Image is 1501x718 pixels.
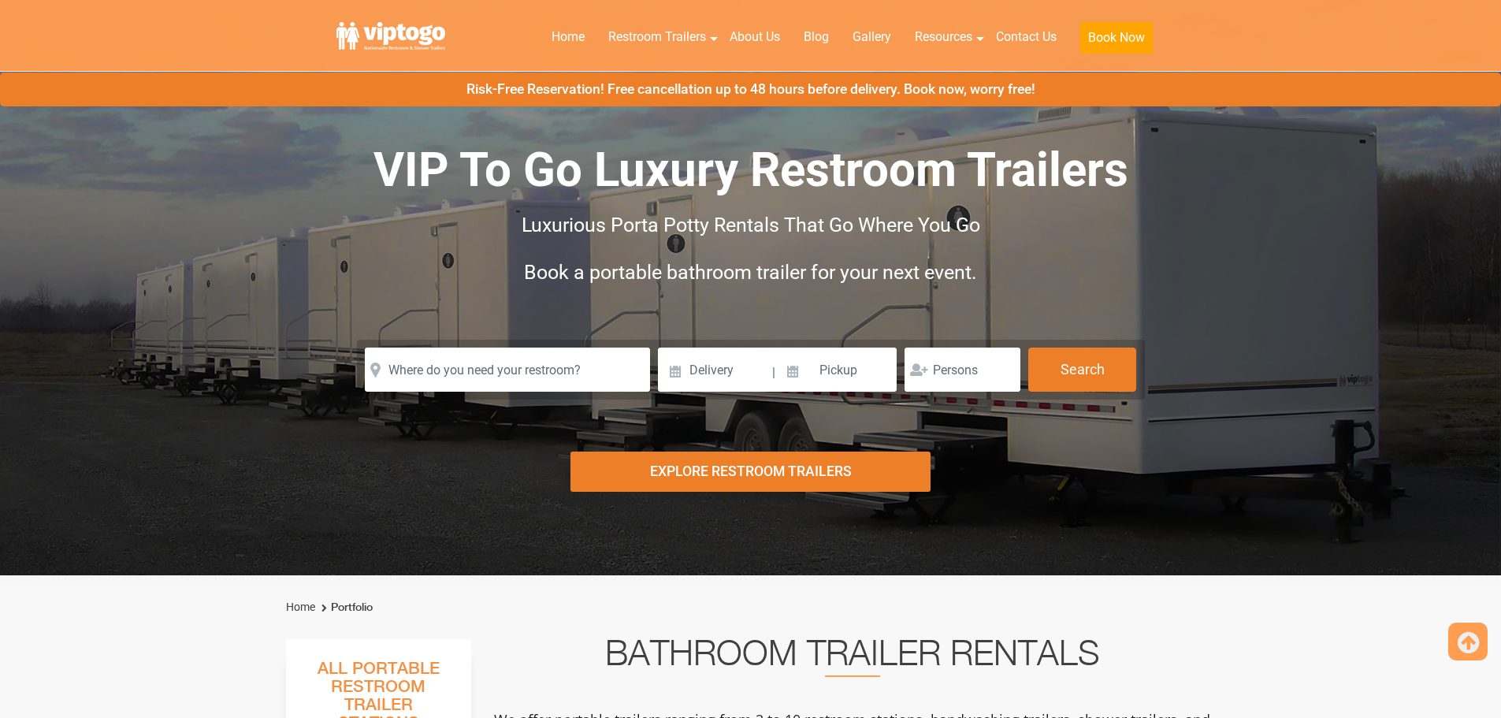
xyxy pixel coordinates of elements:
[658,348,771,392] input: Delivery
[522,214,980,236] span: Luxurious Porta Potty Rentals That Go Where You Go
[905,348,1020,392] input: Persons
[596,20,718,54] a: Restroom Trailers
[365,348,650,392] input: Where do you need your restroom?
[1068,20,1165,63] a: Book Now
[492,639,1213,677] h2: Bathroom Trailer Rentals
[792,20,841,54] a: Blog
[1028,348,1136,392] button: Search
[286,601,315,613] a: Home
[570,452,931,492] div: Explore Restroom Trailers
[1080,22,1153,54] button: Book Now
[524,261,977,284] span: Book a portable bathroom trailer for your next event.
[540,20,596,54] a: Home
[778,348,897,392] input: Pickup
[772,348,775,398] span: |
[373,142,1128,198] span: VIP To Go Luxury Restroom Trailers
[318,598,373,617] li: Portfolio
[841,20,903,54] a: Gallery
[984,20,1068,54] a: Contact Us
[718,20,792,54] a: About Us
[903,20,984,54] a: Resources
